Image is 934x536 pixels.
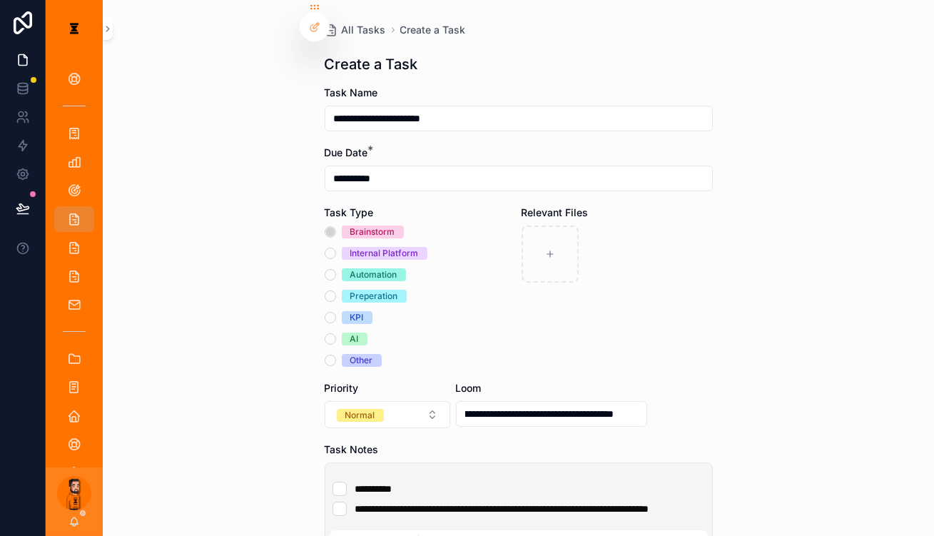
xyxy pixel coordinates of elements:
div: KPI [350,311,364,324]
button: Select Button [325,401,450,428]
span: Due Date [325,146,368,158]
div: Preperation [350,290,398,303]
img: App logo [63,17,86,40]
h1: Create a Task [325,54,418,74]
div: scrollable content [46,57,103,467]
div: Internal Platform [350,247,419,260]
a: Create a Task [400,23,466,37]
div: Other [350,354,373,367]
span: All Tasks [342,23,386,37]
div: Brainstorm [350,226,395,238]
div: Normal [345,409,375,422]
span: Task Type [325,206,374,218]
span: Priority [325,382,359,394]
span: Relevant Files [522,206,589,218]
a: All Tasks [325,23,386,37]
span: Loom [456,382,482,394]
span: Task Name [325,86,378,98]
div: Automation [350,268,397,281]
div: AI [350,333,359,345]
span: Task Notes [325,443,379,455]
